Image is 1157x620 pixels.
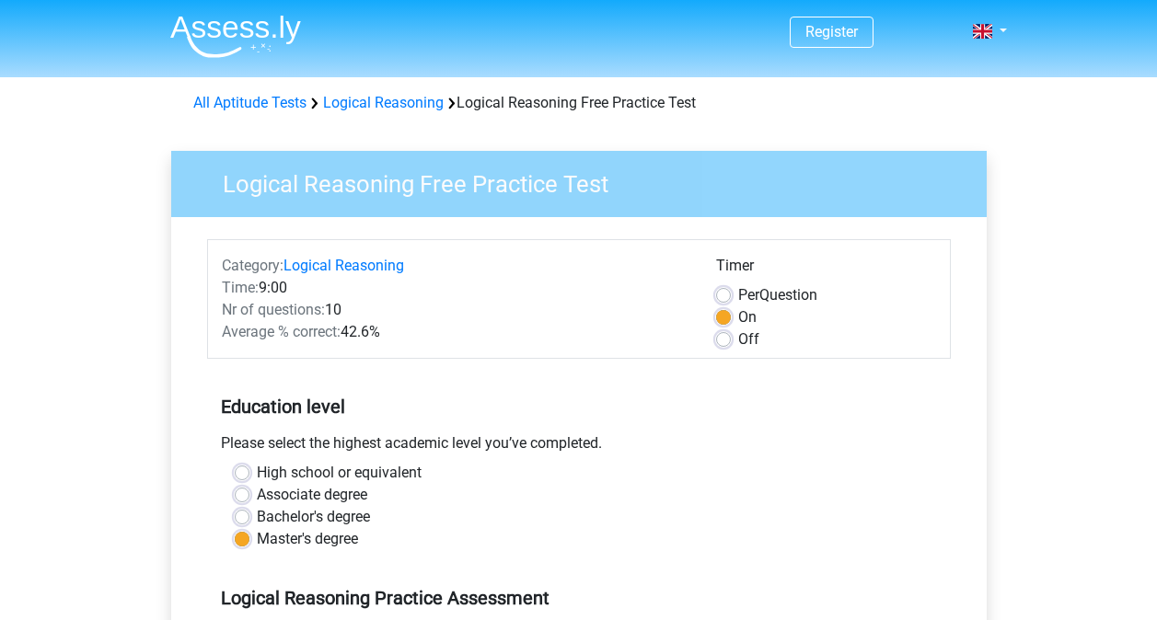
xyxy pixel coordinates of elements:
label: Associate degree [257,484,367,506]
a: Logical Reasoning [323,94,444,111]
a: Logical Reasoning [283,257,404,274]
label: High school or equivalent [257,462,422,484]
a: Register [805,23,858,40]
span: Nr of questions: [222,301,325,318]
div: 42.6% [208,321,702,343]
label: Master's degree [257,528,358,550]
img: Assessly [170,15,301,58]
div: Logical Reasoning Free Practice Test [186,92,972,114]
span: Per [738,286,759,304]
div: Please select the highest academic level you’ve completed. [207,432,951,462]
label: Off [738,328,759,350]
label: On [738,306,757,328]
div: Timer [716,255,936,284]
label: Question [738,284,817,306]
div: 10 [208,299,702,321]
div: 9:00 [208,277,702,299]
label: Bachelor's degree [257,506,370,528]
span: Average % correct: [222,323,341,340]
span: Category: [222,257,283,274]
h5: Logical Reasoning Practice Assessment [221,587,937,609]
h3: Logical Reasoning Free Practice Test [201,163,973,199]
h5: Education level [221,388,937,425]
span: Time: [222,279,259,296]
a: All Aptitude Tests [193,94,307,111]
